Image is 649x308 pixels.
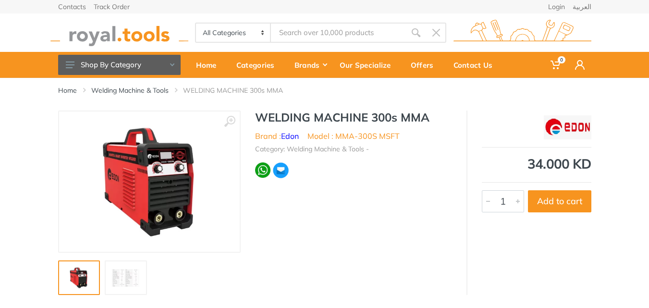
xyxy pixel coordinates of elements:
[255,111,452,124] h1: WELDING MACHINE 300s MMA
[58,55,181,75] button: Shop By Category
[64,266,95,289] img: Royal Tools - WELDING MACHINE 300s MMA
[307,130,400,142] li: Model : MMA-300S MSFT
[255,144,369,154] li: Category: Welding Machine & Tools -
[230,55,288,75] div: Categories
[558,56,565,63] span: 0
[58,260,100,295] a: Royal Tools - WELDING MACHINE 300s MMA
[404,52,447,78] a: Offers
[453,20,591,46] img: royal.tools Logo
[89,121,210,242] img: Royal Tools - WELDING MACHINE 300s MMA
[544,52,568,78] a: 0
[196,24,271,42] select: Category
[50,20,188,46] img: royal.tools Logo
[255,130,299,142] li: Brand :
[272,162,289,179] img: ma.webp
[333,52,404,78] a: Our Specialize
[482,157,591,171] div: 34.000 KD
[58,86,77,95] a: Home
[91,86,169,95] a: Welding Machine & Tools
[255,162,270,178] img: wa.webp
[288,55,333,75] div: Brands
[189,52,230,78] a: Home
[94,3,130,10] a: Track Order
[573,3,591,10] a: العربية
[281,131,299,141] a: Edon
[447,52,506,78] a: Contact Us
[230,52,288,78] a: Categories
[333,55,404,75] div: Our Specialize
[58,86,591,95] nav: breadcrumb
[271,23,405,43] input: Site search
[189,55,230,75] div: Home
[548,3,565,10] a: Login
[183,86,297,95] li: WELDING MACHINE 300s MMA
[110,266,141,289] img: Royal Tools - WELDING MACHINE 300s MMA
[58,3,86,10] a: Contacts
[404,55,447,75] div: Offers
[105,260,147,295] a: Royal Tools - WELDING MACHINE 300s MMA
[447,55,506,75] div: Contact Us
[544,115,591,139] img: Edon
[528,190,591,212] button: Add to cart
